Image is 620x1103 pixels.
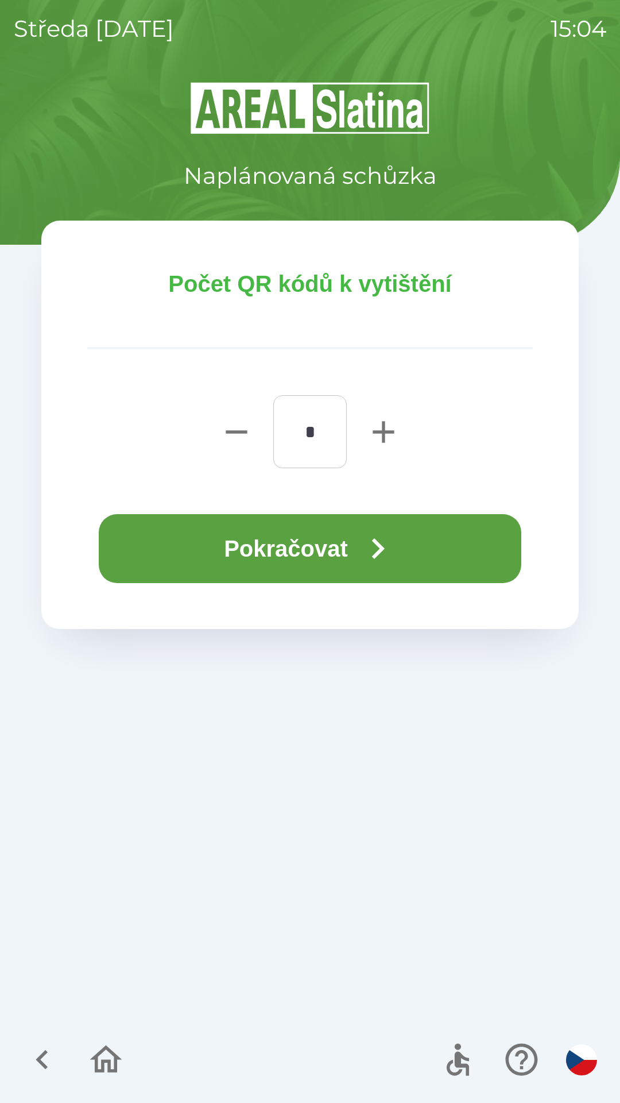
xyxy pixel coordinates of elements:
p: středa [DATE] [14,11,174,46]
img: cs flag [566,1044,597,1075]
p: Počet QR kódů k vytištění [87,267,533,301]
p: Naplánovaná schůzka [184,159,437,193]
button: Pokračovat [99,514,521,583]
p: 15:04 [551,11,606,46]
img: Logo [41,80,579,136]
